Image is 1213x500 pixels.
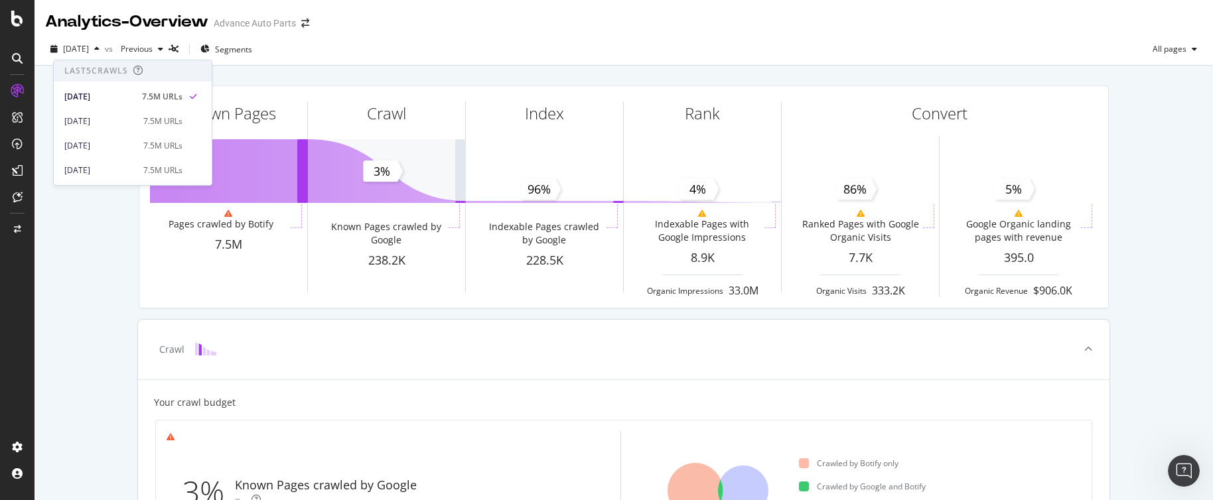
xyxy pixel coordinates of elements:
[64,115,135,127] div: [DATE]
[182,102,276,125] div: Known Pages
[143,115,182,127] div: 7.5M URLs
[466,252,623,269] div: 228.5K
[45,38,105,60] button: [DATE]
[142,91,182,103] div: 7.5M URLs
[1147,38,1202,60] button: All pages
[105,43,115,54] span: vs
[143,140,182,152] div: 7.5M URLs
[115,43,153,54] span: Previous
[150,236,307,253] div: 7.5M
[1147,43,1186,54] span: All pages
[624,249,781,267] div: 8.9K
[159,343,184,356] div: Crawl
[64,140,135,152] div: [DATE]
[64,65,128,76] div: Last 5 Crawls
[326,220,445,247] div: Known Pages crawled by Google
[214,17,296,30] div: Advance Auto Parts
[647,285,723,296] div: Organic Impressions
[64,91,134,103] div: [DATE]
[235,477,417,494] div: Known Pages crawled by Google
[143,164,182,176] div: 7.5M URLs
[799,458,898,469] div: Crawled by Botify only
[215,44,252,55] span: Segments
[301,19,309,28] div: arrow-right-arrow-left
[685,102,720,125] div: Rank
[154,396,236,409] div: Your crawl budget
[1168,455,1200,487] iframe: Intercom live chat
[642,218,761,244] div: Indexable Pages with Google Impressions
[195,343,216,355] img: block-icon
[729,283,758,298] div: 33.0M
[525,102,564,125] div: Index
[367,102,406,125] div: Crawl
[115,38,169,60] button: Previous
[63,43,89,54] span: 2025 Jul. 5th
[195,38,257,60] button: Segments
[308,252,465,269] div: 238.2K
[484,220,603,247] div: Indexable Pages crawled by Google
[169,218,273,231] div: Pages crawled by Botify
[64,164,135,176] div: [DATE]
[799,481,926,492] div: Crawled by Google and Botify
[45,11,208,33] div: Analytics - Overview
